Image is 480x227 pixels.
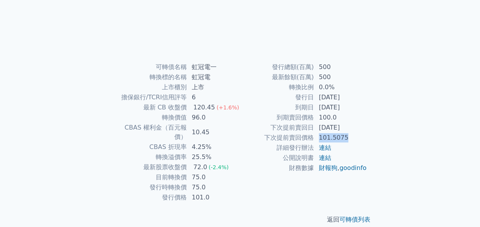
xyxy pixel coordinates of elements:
[339,164,366,172] a: goodinfo
[240,102,314,113] td: 到期日
[441,190,480,227] iframe: Chat Widget
[240,62,314,72] td: 發行總額(百萬)
[240,123,314,133] td: 下次提前賣回日
[240,82,314,92] td: 轉換比例
[314,72,367,82] td: 500
[104,215,377,224] p: 返回
[187,72,240,82] td: 虹冠電
[113,152,187,162] td: 轉換溢價率
[192,103,217,112] div: 120.45
[240,113,314,123] td: 到期賣回價格
[187,182,240,192] td: 75.0
[113,162,187,172] td: 最新股票收盤價
[113,92,187,102] td: 擔保銀行/TCRI信用評等
[314,163,367,173] td: ,
[240,163,314,173] td: 財務數據
[187,123,240,142] td: 10.45
[113,192,187,203] td: 發行價格
[187,92,240,102] td: 6
[113,102,187,113] td: 最新 CB 收盤價
[217,104,239,111] span: (+1.6%)
[319,144,331,151] a: 連結
[314,92,367,102] td: [DATE]
[187,113,240,123] td: 96.0
[240,92,314,102] td: 發行日
[240,143,314,153] td: 詳細發行辦法
[187,152,240,162] td: 25.5%
[192,163,209,172] div: 72.0
[113,142,187,152] td: CBAS 折現率
[314,62,367,72] td: 500
[240,153,314,163] td: 公開說明書
[187,142,240,152] td: 4.25%
[339,216,370,223] a: 可轉債列表
[113,172,187,182] td: 目前轉換價
[113,62,187,72] td: 可轉債名稱
[113,182,187,192] td: 發行時轉換價
[314,113,367,123] td: 100.0
[240,133,314,143] td: 下次提前賣回價格
[187,172,240,182] td: 75.0
[208,164,229,170] span: (-2.4%)
[319,154,331,161] a: 連結
[314,82,367,92] td: 0.0%
[113,123,187,142] td: CBAS 權利金（百元報價）
[240,72,314,82] td: 最新餘額(百萬)
[187,192,240,203] td: 101.0
[113,82,187,92] td: 上市櫃別
[319,164,337,172] a: 財報狗
[314,133,367,143] td: 101.5075
[113,113,187,123] td: 轉換價值
[113,72,187,82] td: 轉換標的名稱
[187,62,240,72] td: 虹冠電一
[441,190,480,227] div: 聊天小工具
[314,123,367,133] td: [DATE]
[314,102,367,113] td: [DATE]
[187,82,240,92] td: 上市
